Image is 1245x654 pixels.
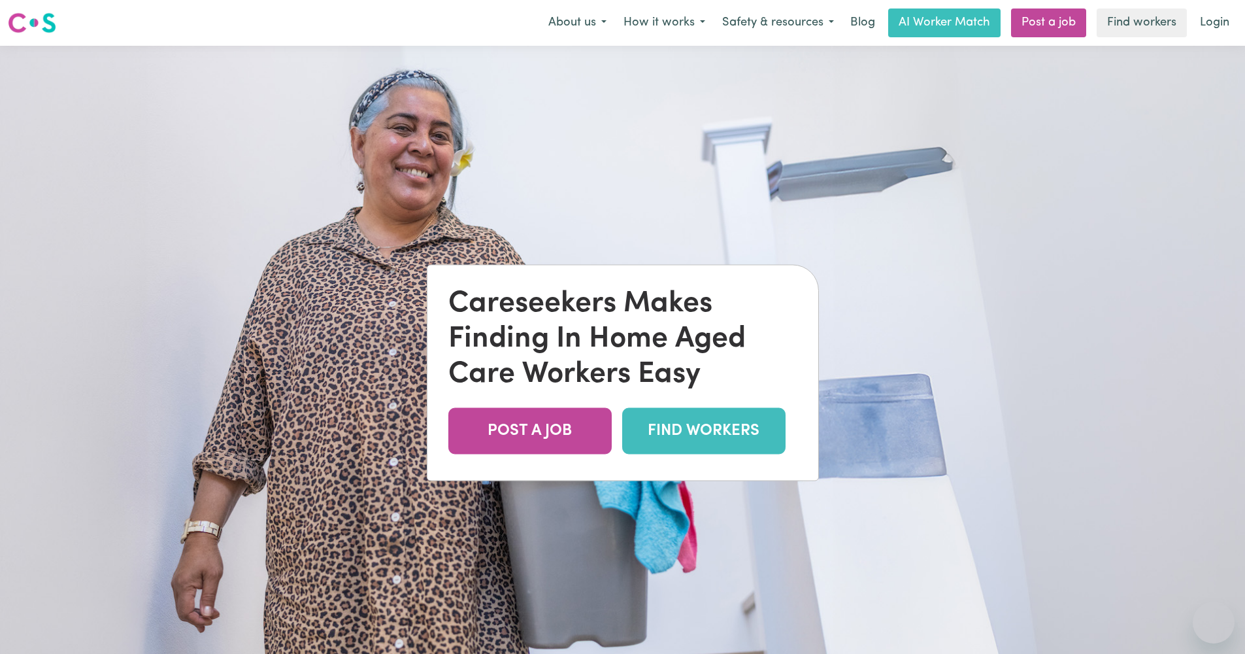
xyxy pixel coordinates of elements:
iframe: Button to launch messaging window [1193,602,1235,644]
a: POST A JOB [448,408,612,455]
img: Careseekers logo [8,11,56,35]
a: Find workers [1097,9,1187,37]
div: Careseekers Makes Finding In Home Aged Care Workers Easy [448,286,797,392]
a: Login [1192,9,1237,37]
a: AI Worker Match [888,9,1001,37]
button: Safety & resources [714,9,842,37]
a: FIND WORKERS [622,408,786,455]
a: Blog [842,9,883,37]
a: Post a job [1011,9,1086,37]
button: How it works [615,9,714,37]
button: About us [540,9,615,37]
a: Careseekers logo [8,8,56,38]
